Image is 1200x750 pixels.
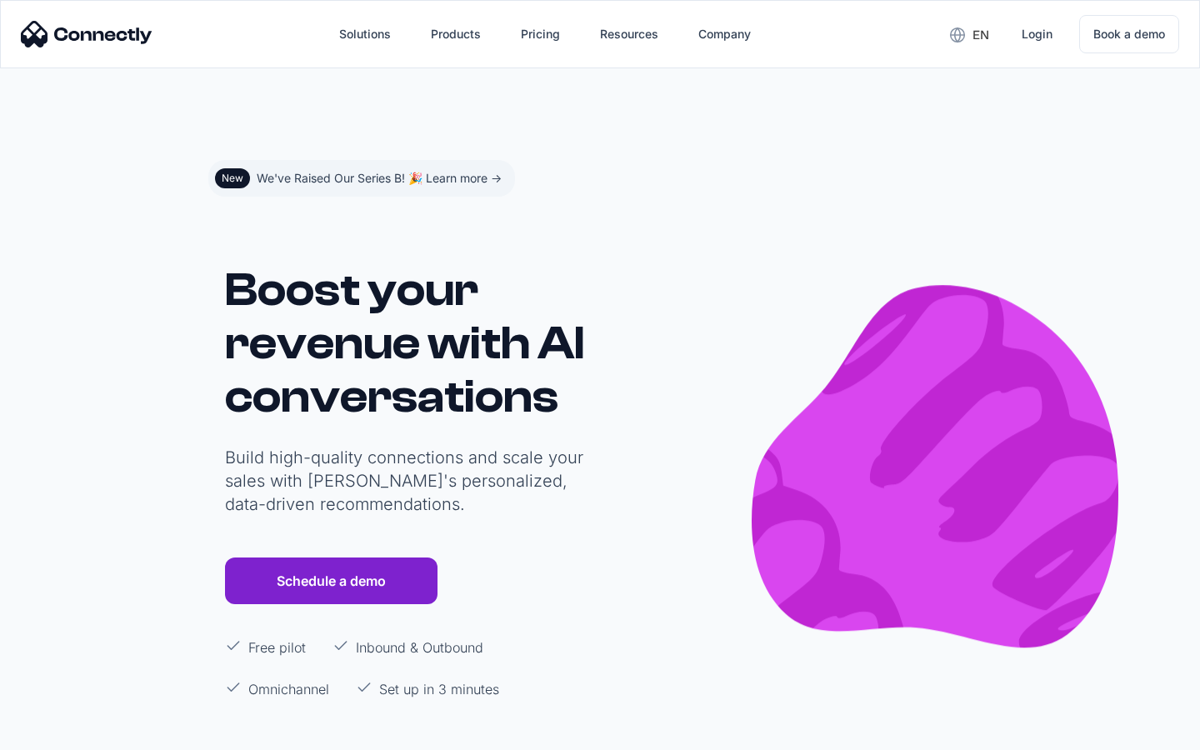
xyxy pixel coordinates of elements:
a: Book a demo [1079,15,1179,53]
ul: Language list [33,721,100,744]
a: Schedule a demo [225,557,437,604]
div: Pricing [521,22,560,46]
p: Inbound & Outbound [356,637,483,657]
aside: Language selected: English [17,719,100,744]
div: en [972,23,989,47]
div: New [222,172,243,185]
a: Pricing [507,14,573,54]
div: Company [698,22,751,46]
p: Free pilot [248,637,306,657]
h1: Boost your revenue with AI conversations [225,263,592,423]
div: Products [431,22,481,46]
a: Login [1008,14,1066,54]
div: Company [685,14,764,54]
div: Resources [600,22,658,46]
div: en [937,22,1002,47]
div: Login [1022,22,1052,46]
div: Resources [587,14,672,54]
a: NewWe've Raised Our Series B! 🎉 Learn more -> [208,160,515,197]
div: Solutions [339,22,391,46]
p: Build high-quality connections and scale your sales with [PERSON_NAME]'s personalized, data-drive... [225,446,592,516]
div: We've Raised Our Series B! 🎉 Learn more -> [257,167,502,190]
p: Omnichannel [248,679,329,699]
div: Solutions [326,14,404,54]
img: Connectly Logo [21,21,152,47]
p: Set up in 3 minutes [379,679,499,699]
div: Products [417,14,494,54]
